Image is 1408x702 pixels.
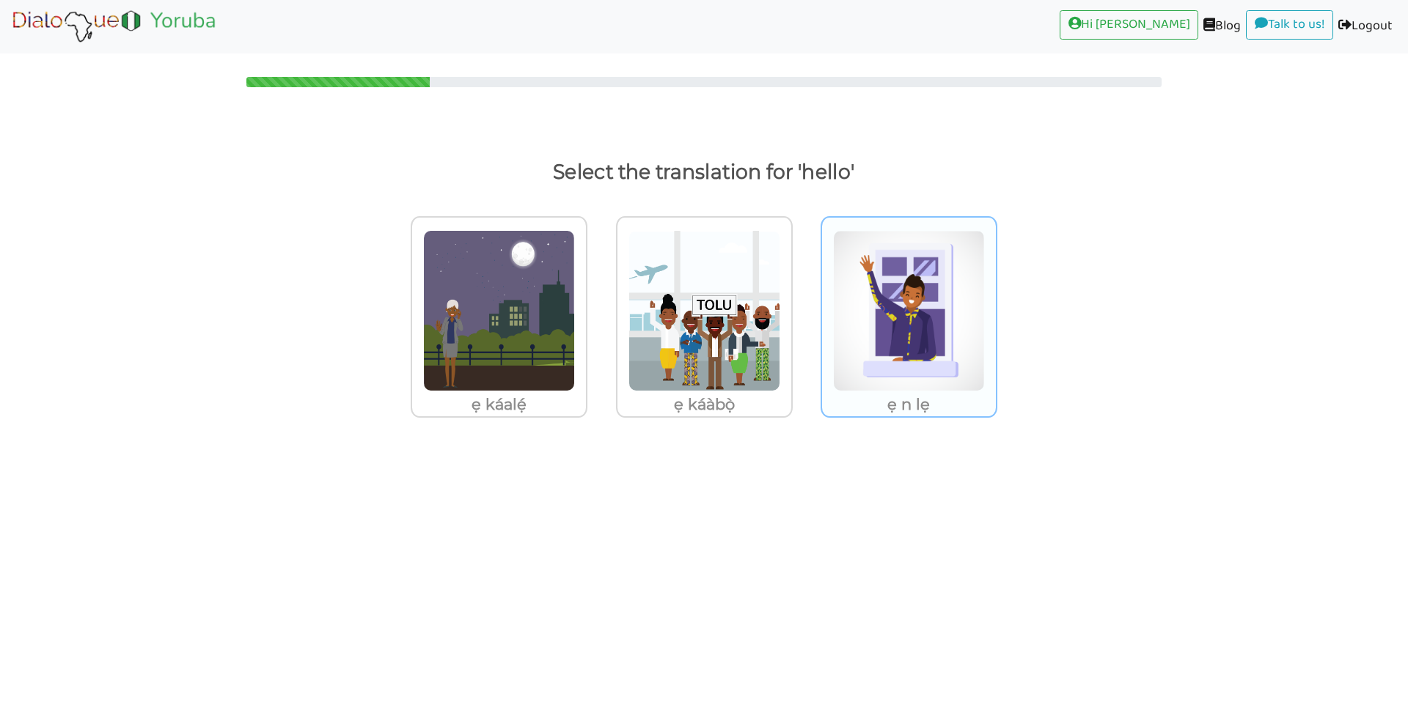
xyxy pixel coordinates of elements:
[35,155,1373,190] p: Select the translation for 'hello'
[1333,10,1398,43] a: Logout
[1246,10,1333,40] a: Talk to us!
[617,391,791,418] p: ẹ káàbọ̀
[10,8,218,45] img: Select Course Page
[822,391,996,418] p: ẹ n lẹ
[1198,10,1246,43] a: Blog
[833,230,985,391] img: welcome-textile.png
[412,391,586,418] p: ẹ káalẹ́
[423,230,575,391] img: mema_wo_adwo.png
[628,230,780,391] img: akwaaba-named-yoruba2.png
[1060,10,1198,40] a: Hi [PERSON_NAME]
